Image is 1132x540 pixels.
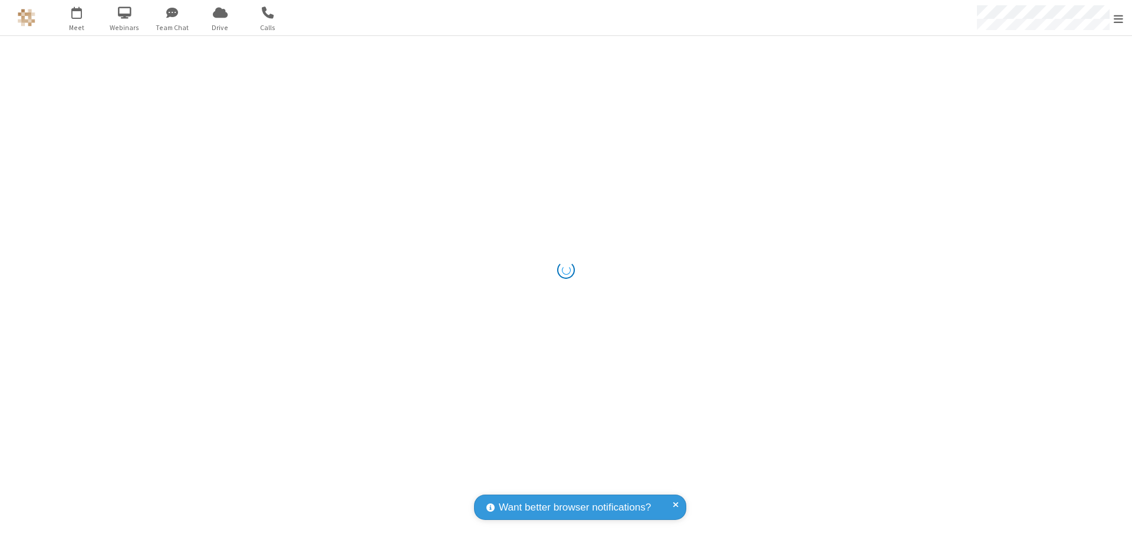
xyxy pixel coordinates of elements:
[55,22,99,33] span: Meet
[103,22,147,33] span: Webinars
[18,9,35,27] img: QA Selenium DO NOT DELETE OR CHANGE
[246,22,290,33] span: Calls
[198,22,242,33] span: Drive
[499,500,651,515] span: Want better browser notifications?
[150,22,195,33] span: Team Chat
